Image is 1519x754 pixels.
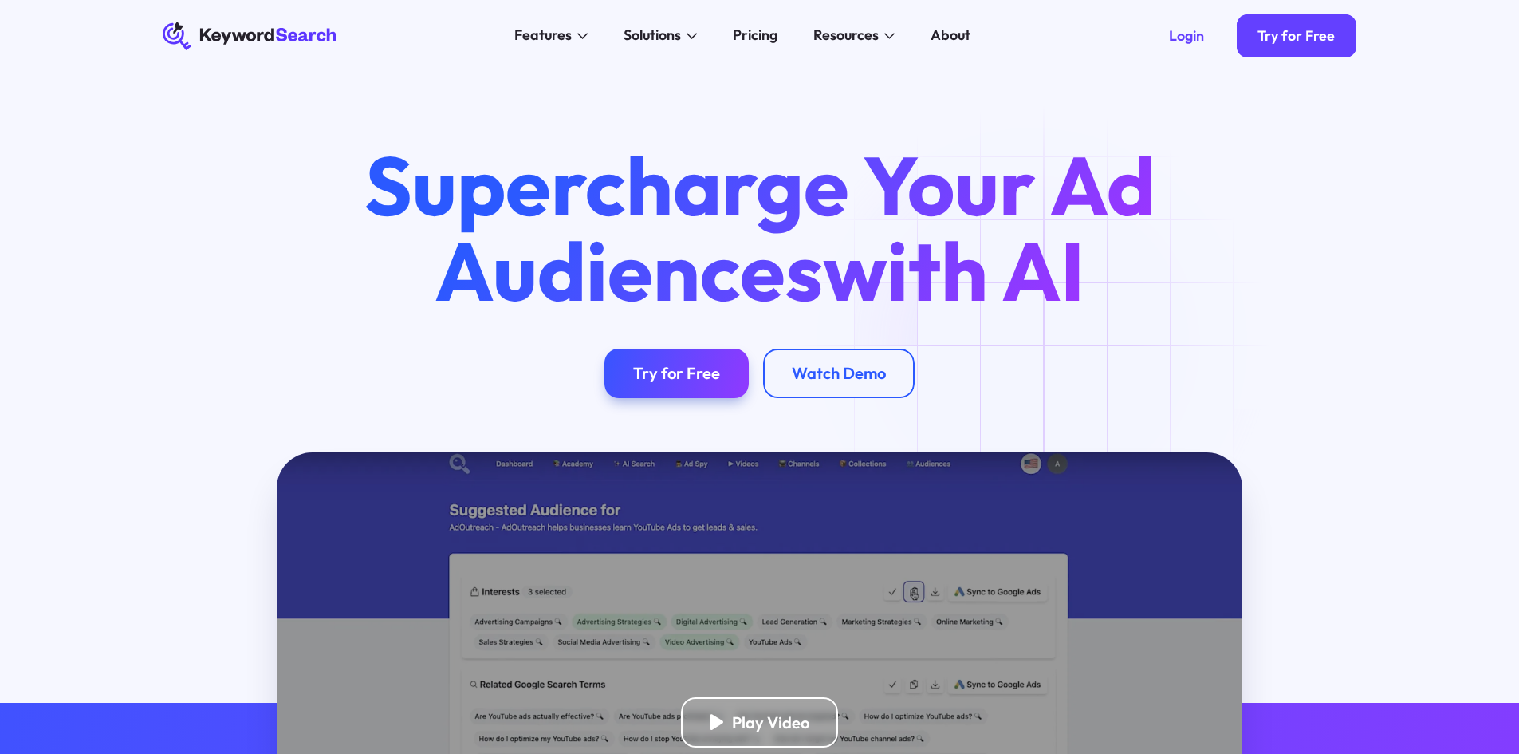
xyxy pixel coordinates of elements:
[732,713,809,732] div: Play Video
[633,363,720,383] div: Try for Free
[514,25,572,46] div: Features
[604,349,749,399] a: Try for Free
[920,22,982,50] a: About
[722,22,789,50] a: Pricing
[624,25,681,46] div: Solutions
[733,25,777,46] div: Pricing
[1237,14,1357,57] a: Try for Free
[1147,14,1226,57] a: Login
[931,25,970,46] div: About
[330,143,1188,312] h1: Supercharge Your Ad Audiences
[792,363,886,383] div: Watch Demo
[823,219,1084,322] span: with AI
[1257,27,1335,45] div: Try for Free
[813,25,879,46] div: Resources
[1169,27,1204,45] div: Login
